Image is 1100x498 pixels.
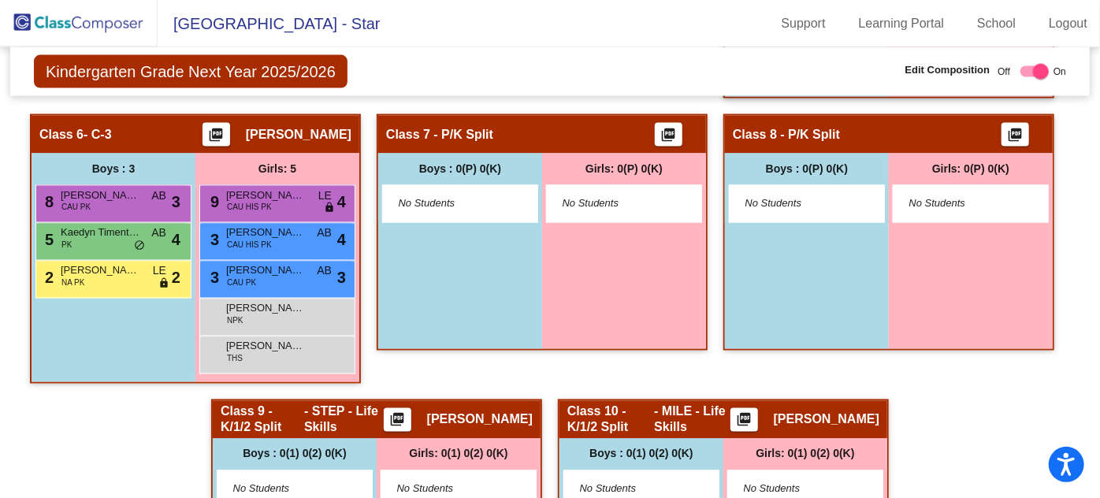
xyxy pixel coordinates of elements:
div: Girls: 0(1) 0(2) 0(K) [723,439,887,470]
div: Boys : 0(1) 0(2) 0(K) [213,439,377,470]
span: AB [151,225,166,242]
span: 4 [337,229,346,252]
span: Class 6 [39,127,84,143]
span: lock [324,203,335,215]
span: - C-3 [84,127,112,143]
span: CAU HIS PK [227,240,272,251]
span: On [1054,65,1066,79]
span: No Students [399,196,497,212]
span: [PERSON_NAME] [427,412,533,428]
button: Print Students Details [384,408,411,432]
span: [PERSON_NAME] [226,188,305,203]
span: No Students [909,196,1008,212]
span: [PERSON_NAME] [61,263,139,279]
span: Class 8 - P/K Split [733,127,840,143]
span: CAU HIS PK [227,202,272,214]
span: 3 [206,232,219,249]
div: Boys : 0(1) 0(2) 0(K) [559,439,723,470]
span: AB [317,263,332,280]
span: No Students [745,196,844,212]
span: [PERSON_NAME] [61,188,139,203]
span: [GEOGRAPHIC_DATA] - Star [158,11,381,36]
mat-icon: picture_as_pdf [660,127,678,149]
span: [PERSON_NAME] [226,301,305,317]
span: 2 [41,269,54,287]
span: LE [153,263,166,280]
span: 5 [41,232,54,249]
div: Girls: 0(P) 0(K) [542,154,706,185]
span: do_not_disturb_alt [134,240,145,253]
span: Class 9 - K/1/2 Split [221,404,304,436]
span: Off [998,65,1010,79]
span: [PERSON_NAME] [246,127,351,143]
span: Kindergarten Grade Next Year 2025/2026 [34,55,347,88]
span: AB [317,225,332,242]
mat-icon: picture_as_pdf [206,127,225,149]
span: [PERSON_NAME] [226,225,305,241]
span: - MILE - Life Skills [654,404,730,436]
span: 8 [41,194,54,211]
button: Print Students Details [655,123,682,147]
span: AB [151,188,166,204]
span: Kaedyn Timentwa [61,225,139,241]
span: Class 7 - P/K Split [386,127,493,143]
span: [PERSON_NAME] [226,339,305,355]
div: Boys : 3 [32,154,195,185]
button: Print Students Details [730,408,758,432]
button: Print Students Details [203,123,230,147]
span: lock [158,278,169,291]
mat-icon: picture_as_pdf [734,412,753,434]
span: NA PK [61,277,84,289]
a: Logout [1036,11,1100,36]
mat-icon: picture_as_pdf [1006,127,1025,149]
span: No Students [233,481,332,497]
div: Boys : 0(P) 0(K) [378,154,542,185]
div: Girls: 0(P) 0(K) [889,154,1053,185]
span: NPK [227,315,243,327]
span: 4 [337,191,346,214]
span: PK [61,240,72,251]
span: CAU PK [61,202,91,214]
span: 4 [172,229,180,252]
span: No Students [397,481,496,497]
span: Edit Composition [905,62,990,78]
span: No Students [744,481,842,497]
a: School [964,11,1028,36]
span: No Students [580,481,678,497]
span: 3 [337,266,346,290]
span: Class 10 - K/1/2 Split [567,404,654,436]
span: [PERSON_NAME] [226,263,305,279]
span: CAU PK [227,277,256,289]
span: LE [318,188,332,204]
span: 3 [172,191,180,214]
div: Girls: 5 [195,154,359,185]
a: Support [769,11,838,36]
span: No Students [563,196,661,212]
div: Boys : 0(P) 0(K) [725,154,889,185]
mat-icon: picture_as_pdf [388,412,407,434]
span: - STEP - Life Skills [304,404,384,436]
span: 3 [206,269,219,287]
span: 2 [172,266,180,290]
span: THS [227,353,243,365]
a: Learning Portal [846,11,957,36]
div: Girls: 0(1) 0(2) 0(K) [377,439,541,470]
span: 9 [206,194,219,211]
span: [PERSON_NAME] [774,412,879,428]
button: Print Students Details [1002,123,1029,147]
